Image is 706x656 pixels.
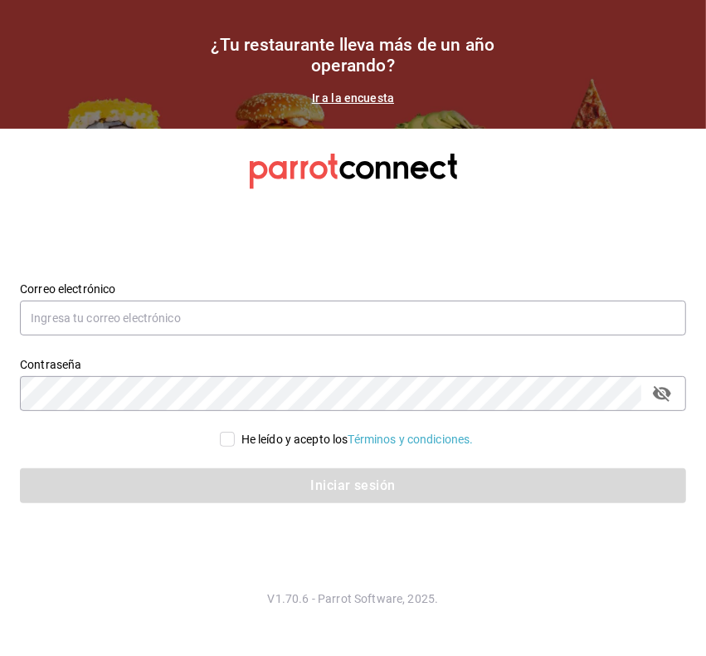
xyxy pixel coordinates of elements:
[20,590,686,607] p: V1.70.6 - Parrot Software, 2025.
[312,91,394,105] a: Ir a la encuesta
[648,379,676,408] button: passwordField
[348,433,474,446] a: Términos y condiciones.
[20,359,686,370] label: Contraseña
[20,283,686,295] label: Correo electrónico
[241,431,474,448] div: He leído y acepto los
[20,301,686,335] input: Ingresa tu correo electrónico
[187,35,519,76] h1: ¿Tu restaurante lleva más de un año operando?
